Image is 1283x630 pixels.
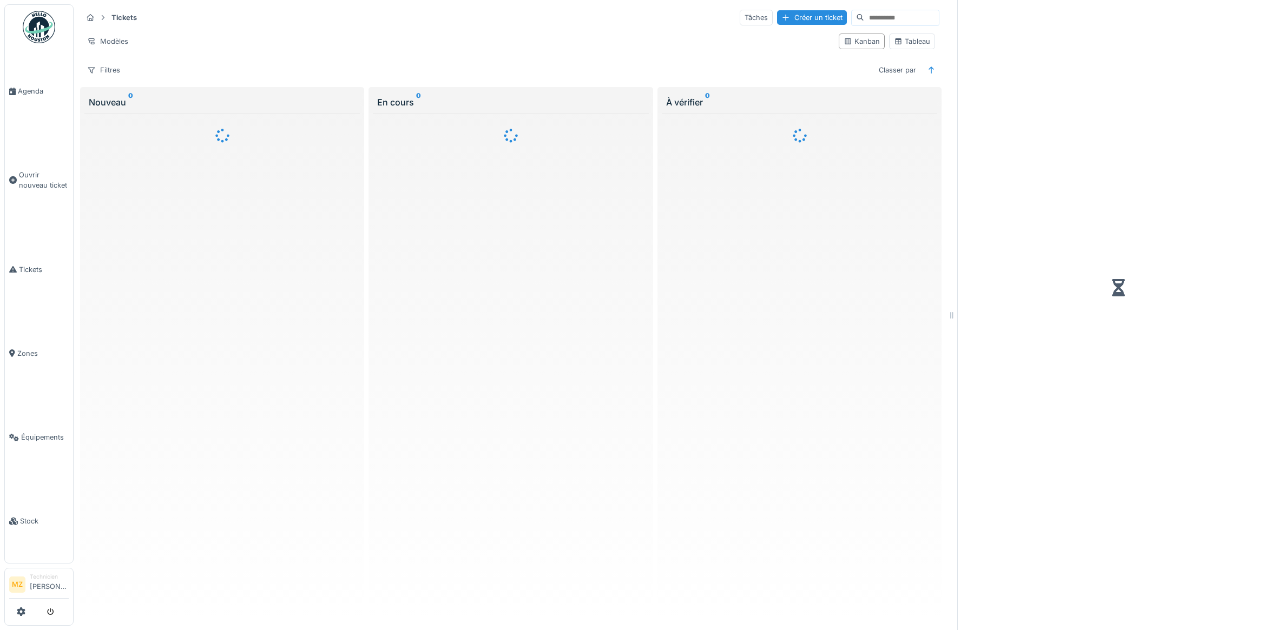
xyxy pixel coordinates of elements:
strong: Tickets [107,12,141,23]
span: Ouvrir nouveau ticket [19,170,69,190]
li: MZ [9,576,25,593]
span: Tickets [19,264,69,275]
li: [PERSON_NAME] [30,573,69,596]
div: Tableau [894,36,930,47]
a: Agenda [5,49,73,133]
div: Créer un ticket [777,10,847,25]
sup: 0 [705,96,710,109]
a: Zones [5,311,73,395]
sup: 0 [416,96,421,109]
span: Zones [17,348,69,359]
div: Technicien [30,573,69,581]
div: Tâches [740,10,773,25]
div: Kanban [844,36,880,47]
a: MZ Technicien[PERSON_NAME] [9,573,69,599]
span: Stock [20,516,69,526]
div: Nouveau [89,96,356,109]
div: Modèles [82,34,133,49]
div: Classer par [874,62,921,78]
img: Badge_color-CXgf-gQk.svg [23,11,55,43]
sup: 0 [128,96,133,109]
div: À vérifier [666,96,933,109]
a: Tickets [5,228,73,311]
a: Équipements [5,395,73,479]
a: Ouvrir nouveau ticket [5,133,73,227]
div: Filtres [82,62,125,78]
span: Équipements [21,432,69,442]
a: Stock [5,479,73,563]
span: Agenda [18,86,69,96]
div: En cours [377,96,644,109]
